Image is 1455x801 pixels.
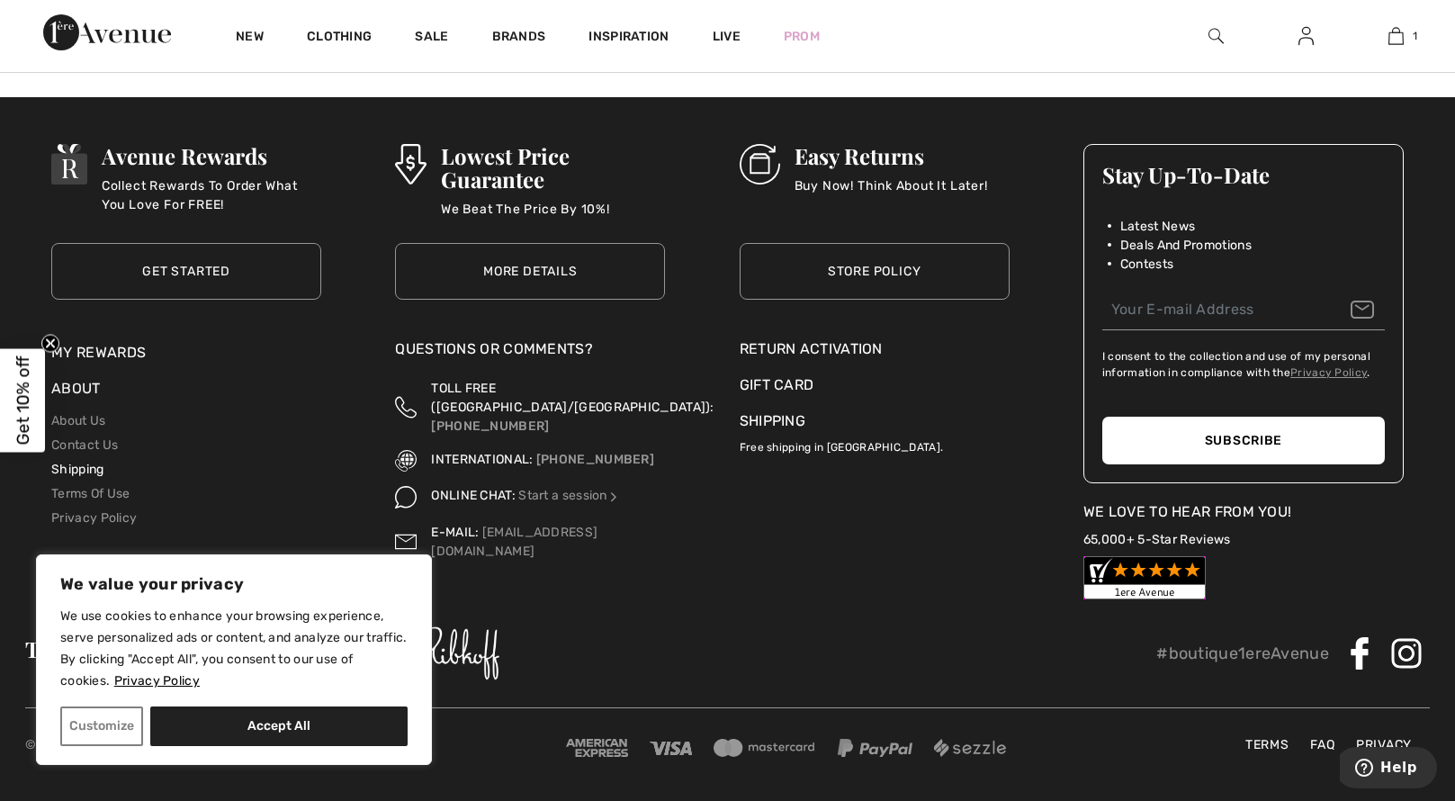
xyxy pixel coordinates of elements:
a: Shipping [51,462,103,477]
a: Shipping [740,412,805,429]
a: Return Activation [740,338,1010,360]
a: [PHONE_NUMBER] [536,452,654,467]
a: Privacy Policy [113,672,201,689]
img: Online Chat [607,490,620,503]
a: More Details [395,243,665,300]
p: Free shipping in [GEOGRAPHIC_DATA]. [740,432,1010,455]
a: Sale [415,29,448,48]
img: Lowest Price Guarantee [395,144,426,184]
a: [PHONE_NUMBER] [431,418,549,434]
p: Collect Rewards To Order What You Love For FREE! [102,176,321,212]
a: Terms Of Use [51,486,130,501]
span: INTERNATIONAL: [431,452,533,467]
p: We use cookies to enhance your browsing experience, serve personalized ads or content, and analyz... [60,606,408,692]
img: Instagram [1390,637,1423,670]
button: Close teaser [41,335,59,353]
a: Contact Us [51,437,118,453]
div: Questions or Comments? [395,338,665,369]
img: Customer Reviews [1083,556,1206,599]
a: FAQ [1301,735,1343,754]
img: Online Chat [395,486,417,508]
iframe: Opens a widget where you can find more information [1340,747,1437,792]
img: Sezzle [934,739,1006,757]
a: Privacy [1347,735,1421,754]
img: Paypal [838,739,912,757]
input: Your E-mail Address [1102,290,1385,330]
a: [EMAIL_ADDRESS][DOMAIN_NAME] [431,525,597,559]
p: We Beat The Price By 10%! [441,200,666,236]
div: We value your privacy [36,554,432,765]
div: About [51,378,321,409]
span: Get 10% off [13,356,33,445]
a: Prom [784,27,820,46]
img: Avenue Rewards [51,144,87,184]
a: New [236,29,264,48]
button: Accept All [150,706,408,746]
div: We Love To Hear From You! [1083,501,1404,523]
span: Inspiration [588,29,669,48]
a: Privacy Policy [1290,366,1367,379]
button: Customize [60,706,143,746]
a: Live [713,27,741,46]
a: About Us [51,413,105,428]
a: Store Policy [740,243,1010,300]
h3: Lowest Price Guarantee [441,144,666,191]
a: 65,000+ 5-Star Reviews [1083,532,1231,547]
img: Amex [566,739,628,757]
a: Clothing [307,29,372,48]
iframe: Sign in with Google Dialogue [1085,18,1437,263]
p: We value your privacy [60,573,408,595]
span: TOLL FREE ([GEOGRAPHIC_DATA]/[GEOGRAPHIC_DATA]): [431,381,714,415]
h3: Avenue Rewards [102,144,321,167]
img: Mastercard [714,739,816,757]
a: Terms [1236,735,1298,754]
a: Get Started [51,243,321,300]
img: Visa [650,742,691,755]
a: Gift Card [740,374,1010,396]
img: Contact us [395,523,417,561]
p: #boutique1ereAvenue [1156,642,1329,666]
img: 1ère Avenue [43,14,171,50]
a: My Rewards [51,344,146,361]
img: Toll Free (Canada/US) [395,379,417,436]
h3: Easy Returns [795,144,988,167]
label: I consent to the collection and use of my personal information in compliance with the . [1102,348,1385,381]
img: Facebook [1343,637,1376,670]
p: Buy Now! Think About It Later! [795,176,988,212]
a: Start a session [518,488,620,503]
span: The largest online selection of [25,634,319,663]
button: Subscribe [1102,417,1385,464]
span: ONLINE CHAT: [431,488,516,503]
p: © [GEOGRAPHIC_DATA] All Rights Reserved [25,735,493,754]
a: Brands [492,29,546,48]
img: Easy Returns [740,144,780,184]
a: Privacy Policy [51,510,137,526]
img: International [395,450,417,472]
span: E-MAIL: [431,525,479,540]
